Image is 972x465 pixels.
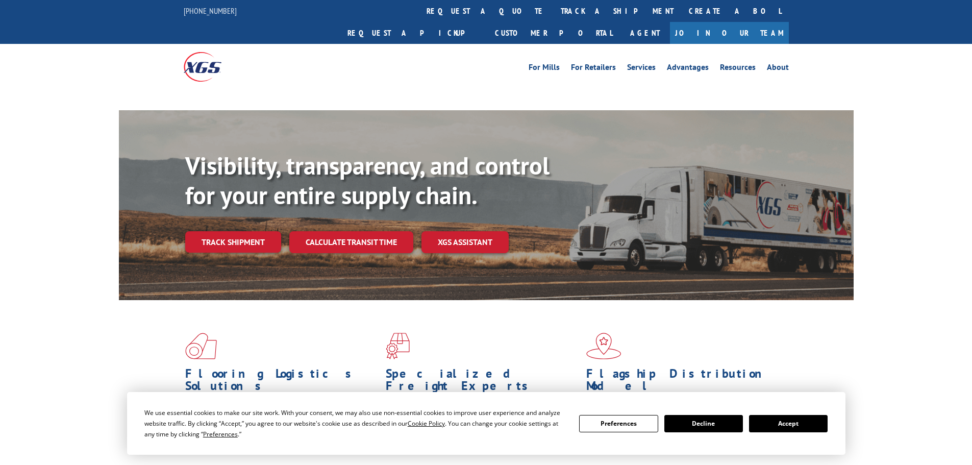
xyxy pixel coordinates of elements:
[749,415,828,432] button: Accept
[586,333,621,359] img: xgs-icon-flagship-distribution-model-red
[620,22,670,44] a: Agent
[203,430,238,438] span: Preferences
[664,415,743,432] button: Decline
[421,231,509,253] a: XGS ASSISTANT
[184,6,237,16] a: [PHONE_NUMBER]
[627,63,656,75] a: Services
[529,63,560,75] a: For Mills
[386,368,579,397] h1: Specialized Freight Experts
[670,22,789,44] a: Join Our Team
[185,368,378,397] h1: Flooring Logistics Solutions
[144,407,567,439] div: We use essential cookies to make our site work. With your consent, we may also use non-essential ...
[289,231,413,253] a: Calculate transit time
[720,63,756,75] a: Resources
[127,392,845,455] div: Cookie Consent Prompt
[185,231,281,253] a: Track shipment
[408,419,445,428] span: Cookie Policy
[185,333,217,359] img: xgs-icon-total-supply-chain-intelligence-red
[667,63,709,75] a: Advantages
[579,415,658,432] button: Preferences
[586,368,779,397] h1: Flagship Distribution Model
[487,22,620,44] a: Customer Portal
[767,63,789,75] a: About
[340,22,487,44] a: Request a pickup
[386,333,410,359] img: xgs-icon-focused-on-flooring-red
[571,63,616,75] a: For Retailers
[185,150,550,211] b: Visibility, transparency, and control for your entire supply chain.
